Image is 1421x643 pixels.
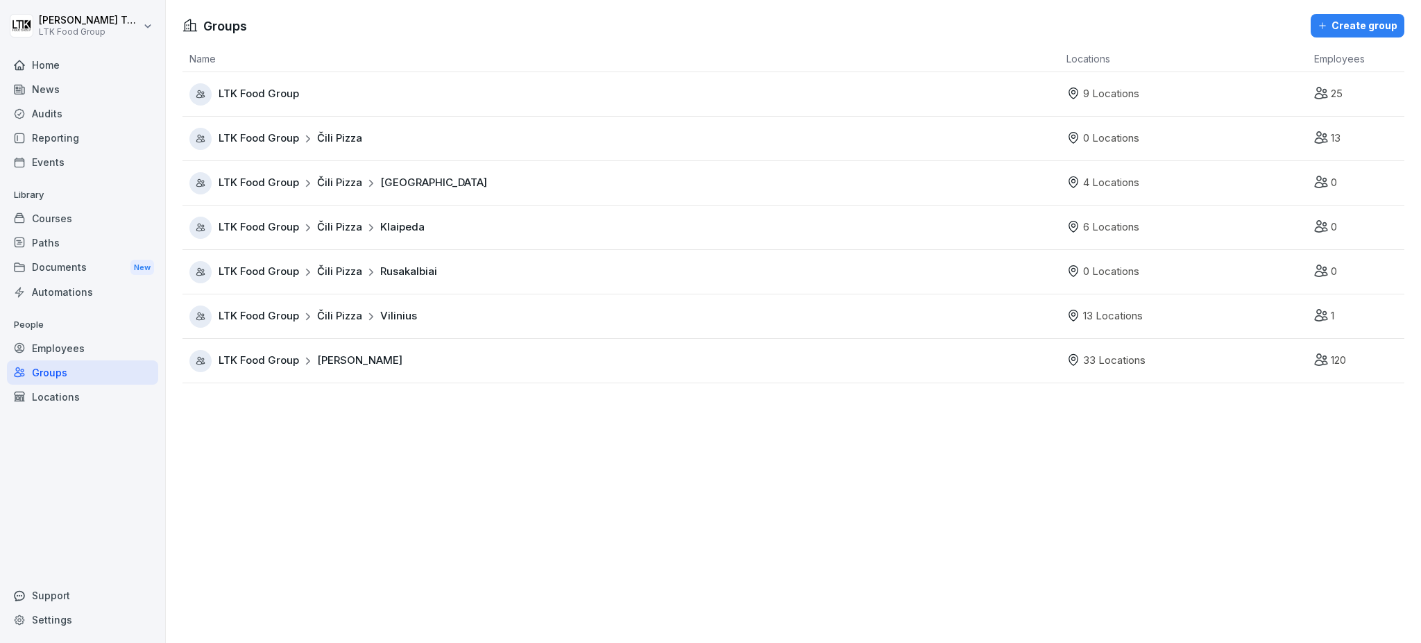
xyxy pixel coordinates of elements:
span: Klaipeda [380,219,425,235]
a: LTK Food Group[PERSON_NAME] [189,350,1060,372]
p: 6 Locations [1083,219,1139,235]
a: Automations [7,280,158,304]
span: LTK Food Group [219,264,299,280]
button: Create group [1311,14,1404,37]
a: LTK Food GroupČili Pizza [189,128,1060,150]
a: Settings [7,608,158,632]
a: Paths [7,231,158,255]
span: Čili Pizza [317,219,362,235]
a: Locations [7,385,158,409]
p: LTK Food Group [39,27,140,37]
span: LTK Food Group [219,219,299,235]
a: LTK Food GroupČili PizzaRusakalbiai [189,261,1060,283]
p: [PERSON_NAME] Tumašiene [39,15,140,26]
div: Create group [1318,18,1397,33]
a: LTK Food GroupČili PizzaVilinius [189,306,1060,328]
span: LTK Food Group [219,353,299,369]
p: 4 Locations [1083,175,1139,191]
p: 0 Locations [1083,131,1139,147]
span: Rusakalbiai [380,264,437,280]
p: 13 Locations [1083,308,1143,324]
a: Courses [7,206,158,231]
div: New [130,260,154,276]
div: Support [7,583,158,608]
p: 13 [1331,131,1341,147]
a: Home [7,53,158,77]
a: Employees [7,336,158,360]
span: LTK Food Group [219,86,299,102]
p: 25 [1331,86,1343,102]
span: LTK Food Group [219,175,299,191]
p: 1 [1331,308,1334,324]
a: Events [7,150,158,174]
p: People [7,314,158,336]
span: Čili Pizza [317,131,362,147]
p: 120 [1331,353,1346,369]
span: Čili Pizza [317,308,362,324]
p: 0 [1331,219,1337,235]
span: Čili Pizza [317,264,362,280]
h1: Groups [203,17,247,35]
p: 0 Locations [1083,264,1139,280]
a: Groups [7,360,158,385]
a: Audits [7,101,158,126]
a: LTK Food GroupČili PizzaKlaipeda [189,217,1060,239]
span: Čili Pizza [317,175,362,191]
th: Name [182,46,1060,72]
a: DocumentsNew [7,255,158,281]
th: Locations [1060,46,1307,72]
p: 9 Locations [1083,86,1139,102]
span: [GEOGRAPHIC_DATA] [380,175,487,191]
a: LTK Food Group [189,83,1060,106]
p: 33 Locations [1083,353,1146,369]
div: Documents [7,255,158,281]
th: Employees [1307,46,1404,72]
span: [PERSON_NAME] [317,353,402,369]
a: Reporting [7,126,158,150]
p: Library [7,184,158,206]
p: 0 [1331,264,1337,280]
a: LTK Food GroupČili Pizza[GEOGRAPHIC_DATA] [189,172,1060,194]
span: LTK Food Group [219,308,299,324]
p: 0 [1331,175,1337,191]
span: LTK Food Group [219,131,299,147]
a: News [7,77,158,101]
span: Vilinius [380,308,417,324]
